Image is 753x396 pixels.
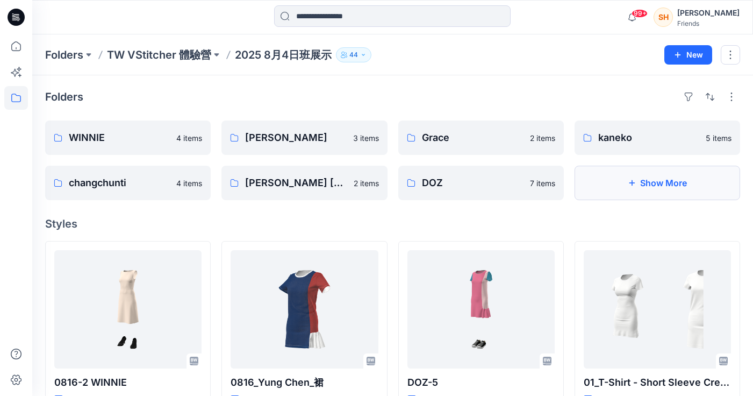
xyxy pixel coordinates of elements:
[54,375,202,390] p: 0816-2 WINNIE
[407,375,555,390] p: DOZ-5
[45,166,211,200] a: changchunti4 items
[221,166,387,200] a: [PERSON_NAME] [PERSON_NAME]2 items
[45,90,83,103] h4: Folders
[654,8,673,27] div: SH
[231,375,378,390] p: 0816_Yung Chen_裙
[584,375,731,390] p: 01_T-Shirt - Short Sleeve Crew Neck
[354,178,379,189] p: 2 items
[407,250,555,369] a: DOZ-5
[107,47,211,62] a: TW VStitcher 體驗營
[664,45,712,65] button: New
[422,130,523,145] p: Grace
[598,130,699,145] p: kaneko
[231,250,378,369] a: 0816_Yung Chen_裙
[245,175,347,190] p: [PERSON_NAME] [PERSON_NAME]
[69,130,170,145] p: WINNIE
[398,121,564,155] a: Grace2 items
[176,178,202,189] p: 4 items
[677,6,740,19] div: [PERSON_NAME]
[530,178,555,189] p: 7 items
[575,166,740,200] button: Show More
[176,132,202,144] p: 4 items
[575,121,740,155] a: kaneko5 items
[54,250,202,369] a: 0816-2 WINNIE
[353,132,379,144] p: 3 items
[530,132,555,144] p: 2 items
[45,121,211,155] a: WINNIE4 items
[349,49,358,61] p: 44
[677,19,740,27] div: Friends
[336,47,371,62] button: 44
[706,132,732,144] p: 5 items
[45,217,740,230] h4: Styles
[398,166,564,200] a: DOZ7 items
[584,250,731,369] a: 01_T-Shirt - Short Sleeve Crew Neck
[245,130,346,145] p: [PERSON_NAME]
[69,175,170,190] p: changchunti
[221,121,387,155] a: [PERSON_NAME]3 items
[45,47,83,62] a: Folders
[422,175,523,190] p: DOZ
[235,47,332,62] p: 2025 8月4日班展示
[632,9,648,18] span: 99+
